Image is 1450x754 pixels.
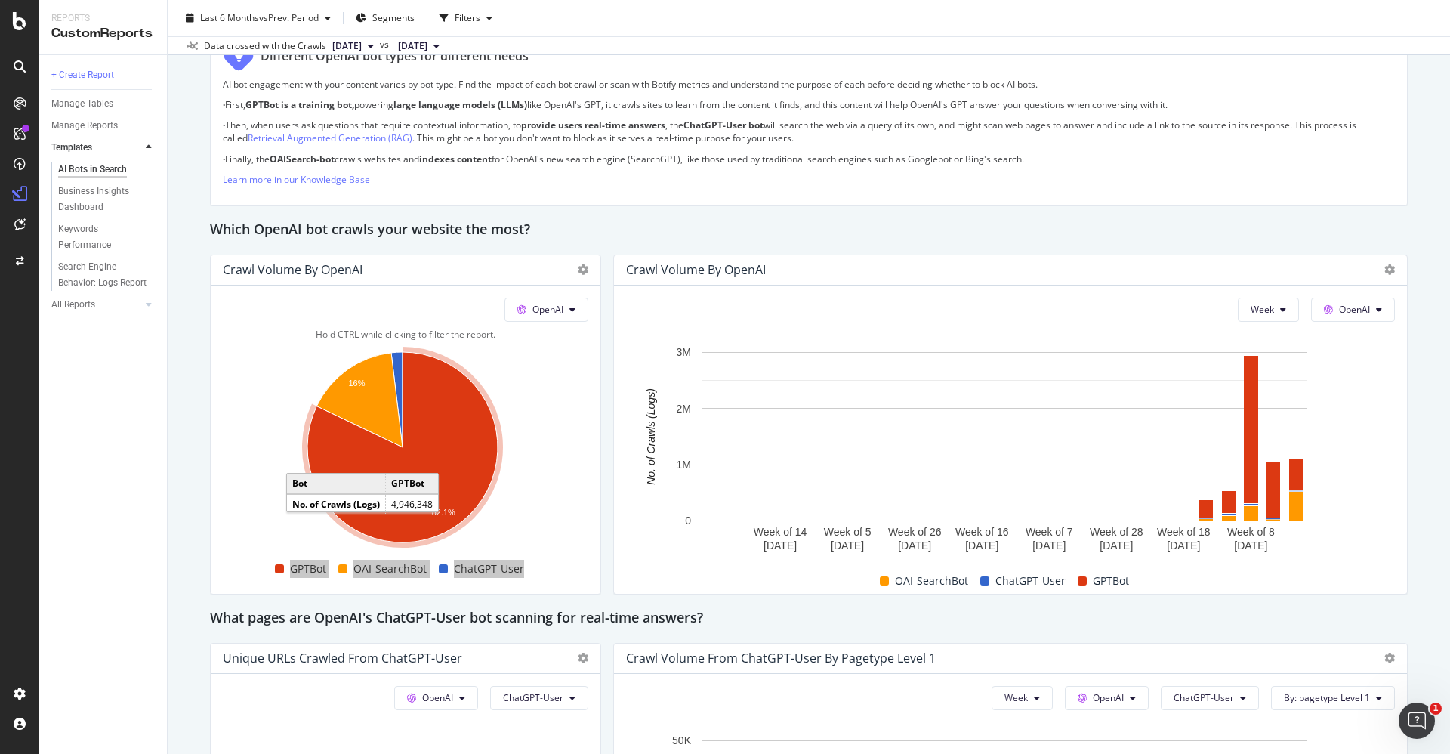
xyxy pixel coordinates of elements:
[51,297,95,313] div: All Reports
[1339,303,1370,316] span: OpenAI
[1100,539,1133,552] text: [DATE]
[1227,526,1275,538] text: Week of 8
[290,560,326,578] span: GPTBot
[223,262,362,277] div: Crawl Volume by OpenAI
[1093,691,1124,704] span: OpenAI
[626,262,766,277] div: Crawl Volume by OpenAI
[1271,686,1395,710] button: By: pagetype Level 1
[51,118,156,134] a: Manage Reports
[223,119,225,131] strong: ·
[51,12,155,25] div: Reports
[180,6,337,30] button: Last 6 MonthsvsPrev. Period
[393,98,527,111] strong: large language models (LLMs)
[210,27,1408,206] div: Different OpenAI bot types for different needsAI bot engagement with your content varies by bot t...
[626,345,1384,556] svg: A chart.
[210,255,601,595] div: Crawl Volume by OpenAIOpenAIHold CTRL while clicking to filter the report.A chart.BotGPTBotNo. of...
[353,560,427,578] span: OAI-SearchBot
[1251,303,1274,316] span: Week
[1157,526,1211,538] text: Week of 18
[1167,539,1200,552] text: [DATE]
[200,11,259,24] span: Last 6 Months
[422,691,453,704] span: OpenAI
[51,118,118,134] div: Manage Reports
[248,131,412,144] a: Retrieval Augmented Generation (RAG)
[965,539,998,552] text: [DATE]
[58,221,143,253] div: Keywords Performance
[1065,686,1149,710] button: OpenAI
[613,255,1408,595] div: Crawl Volume by OpenAIWeekOpenAIA chart.OAI-SearchBotChatGPT-UserGPTBot
[831,539,864,552] text: [DATE]
[51,140,92,156] div: Templates
[210,218,530,243] h2: Which OpenAI bot crawls your website the most?
[210,607,1408,631] div: What pages are OpenAI's ChatGPT-User bot scanning for real-time answers?
[223,98,1395,111] p: First, powering like OpenAI's GPT, it crawls sites to learn from the content it finds, and this c...
[51,140,141,156] a: Templates
[455,11,480,24] div: Filters
[348,379,365,388] text: 16%
[58,184,145,215] div: Business Insights Dashboard
[1234,539,1267,552] text: [DATE]
[764,539,797,552] text: [DATE]
[51,96,156,112] a: Manage Tables
[223,98,225,111] strong: ·
[1284,691,1370,704] span: By: pagetype Level 1
[398,39,427,53] span: 2025 Mar. 7th
[223,153,225,165] strong: ·
[1174,691,1234,704] span: ChatGPT-User
[1004,691,1028,704] span: Week
[955,526,1009,538] text: Week of 16
[259,11,319,24] span: vs Prev. Period
[432,508,455,517] text: 82.1%
[51,297,141,313] a: All Reports
[223,328,588,341] div: Hold CTRL while clicking to filter the report.
[51,67,156,83] a: + Create Report
[995,572,1066,590] span: ChatGPT-User
[677,346,691,358] text: 3M
[245,98,354,111] strong: GPTBot is a training bot,
[223,78,1395,91] p: AI bot engagement with your content varies by bot type. Find the impact of each bot crawl or scan...
[677,403,691,415] text: 2M
[490,686,588,710] button: ChatGPT-User
[419,153,492,165] strong: indexes content
[223,119,1395,144] p: Then, when users ask questions that require contextual information, to , the will search the web ...
[270,153,335,165] strong: OAISearch-bot
[532,303,563,316] span: OpenAI
[683,119,764,131] strong: ChatGPT-User bot
[1026,526,1073,538] text: Week of 7
[58,221,156,253] a: Keywords Performance
[58,259,156,291] a: Search Engine Behavior: Logs Report
[380,38,392,51] span: vs
[58,184,156,215] a: Business Insights Dashboard
[898,539,931,552] text: [DATE]
[51,67,114,83] div: + Create Report
[504,298,588,322] button: OpenAI
[58,162,127,178] div: AI Bots in Search
[895,572,968,590] span: OAI-SearchBot
[58,162,156,178] a: AI Bots in Search
[824,526,872,538] text: Week of 5
[1430,703,1442,715] span: 1
[58,259,147,291] div: Search Engine Behavior: Logs Report
[204,39,326,53] div: Data crossed with the Crawls
[51,96,113,112] div: Manage Tables
[51,25,155,42] div: CustomReports
[223,153,1395,165] p: Finally, the crawls websites and for OpenAI's new search engine (SearchGPT), like those used by t...
[626,650,936,666] div: Crawl Volume from ChatGPT-User by pagetype Level 1
[1090,526,1143,538] text: Week of 28
[454,560,524,578] span: ChatGPT-User
[394,686,478,710] button: OpenAI
[261,48,529,65] div: Different OpenAI bot types for different needs
[433,6,498,30] button: Filters
[223,345,582,556] svg: A chart.
[1238,298,1299,322] button: Week
[992,686,1053,710] button: Week
[1093,572,1129,590] span: GPTBot
[350,6,421,30] button: Segments
[685,515,691,527] text: 0
[210,607,703,631] h2: What pages are OpenAI's ChatGPT-User bot scanning for real-time answers?
[521,119,665,131] strong: provide users real-time answers
[332,39,362,53] span: 2025 Sep. 19th
[1399,703,1435,739] iframe: Intercom live chat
